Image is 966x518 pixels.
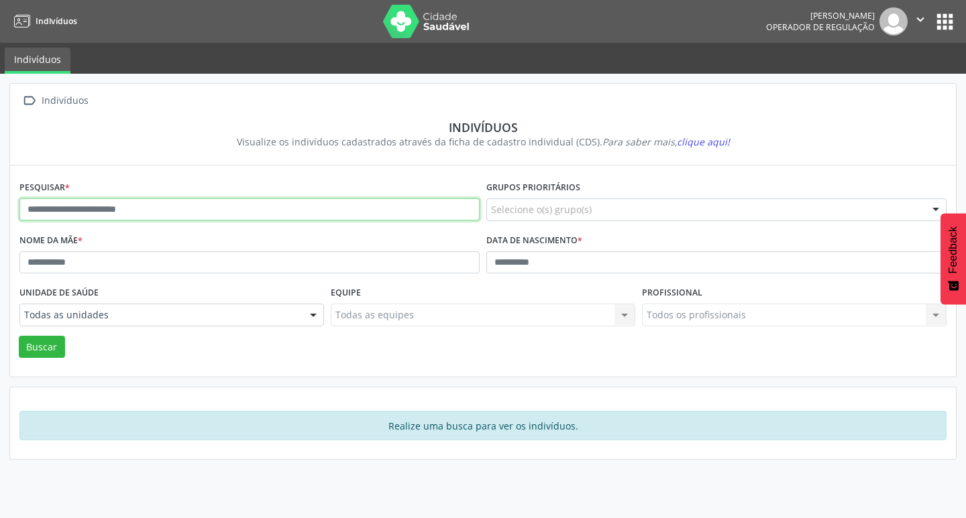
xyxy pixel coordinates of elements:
[879,7,908,36] img: img
[602,135,730,148] i: Para saber mais,
[36,15,77,27] span: Indivíduos
[486,178,580,198] label: Grupos prioritários
[941,213,966,304] button: Feedback - Mostrar pesquisa
[331,283,361,304] label: Equipe
[491,202,592,216] span: Selecione o(s) grupo(s)
[19,91,91,111] a:  Indivíduos
[766,10,875,21] div: [PERSON_NAME]
[29,120,937,135] div: Indivíduos
[29,135,937,149] div: Visualize os indivíduos cadastrados através da ficha de cadastro individual (CDS).
[19,411,947,440] div: Realize uma busca para ver os indivíduos.
[486,231,582,251] label: Data de nascimento
[19,336,65,359] button: Buscar
[9,10,77,32] a: Indivíduos
[766,21,875,33] span: Operador de regulação
[39,91,91,111] div: Indivíduos
[24,308,297,322] span: Todas as unidades
[19,91,39,111] i: 
[947,226,959,273] span: Feedback
[5,48,70,74] a: Indivíduos
[677,135,730,148] span: clique aqui!
[908,7,933,36] button: 
[19,178,70,198] label: Pesquisar
[19,231,83,251] label: Nome da mãe
[19,283,99,304] label: Unidade de saúde
[913,12,928,27] i: 
[933,10,957,34] button: apps
[642,283,702,304] label: Profissional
